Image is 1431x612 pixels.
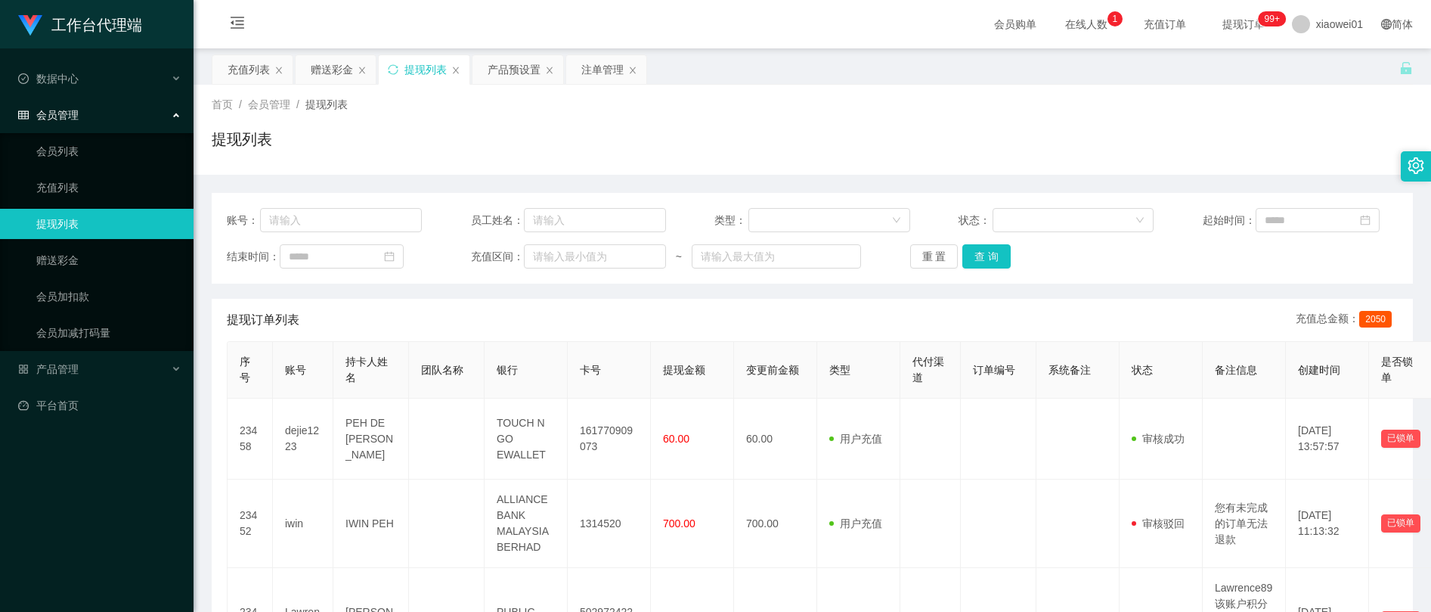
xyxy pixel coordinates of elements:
td: 1314520 [568,480,651,568]
span: 类型 [829,364,850,376]
i: 图标: table [18,110,29,120]
a: 会员列表 [36,136,181,166]
span: 60.00 [663,433,689,445]
a: 提现列表 [36,209,181,239]
span: 备注信息 [1215,364,1257,376]
div: 注单管理 [581,55,624,84]
a: 充值列表 [36,172,181,203]
a: 会员加减打码量 [36,318,181,348]
a: 赠送彩金 [36,245,181,275]
span: 会员管理 [248,98,290,110]
span: 充值订单 [1136,19,1194,30]
span: 提现列表 [305,98,348,110]
span: 提现金额 [663,364,705,376]
span: 系统备注 [1048,364,1091,376]
span: ~ [666,249,692,265]
i: 图标: setting [1408,157,1424,174]
button: 查 询 [962,244,1011,269]
span: 代付渠道 [912,356,944,384]
a: 图标: dashboard平台首页 [18,390,181,421]
td: 23458 [228,399,273,480]
td: 您有未完成的订单无法退款 [1203,480,1286,568]
span: / [239,98,242,110]
span: 员工姓名： [471,213,524,228]
i: 图标: check-circle-o [18,73,29,84]
span: 数据中心 [18,73,79,85]
i: 图标: appstore-o [18,364,29,374]
span: 审核驳回 [1132,517,1185,530]
div: 提现列表 [404,55,447,84]
td: 700.00 [734,480,817,568]
td: TOUCH N GO EWALLET [485,399,568,480]
i: 图标: close [545,66,554,75]
i: 图标: unlock [1399,61,1413,75]
span: 变更前金额 [746,364,799,376]
span: 提现订单 [1215,19,1272,30]
i: 图标: menu-fold [212,1,263,49]
span: 会员管理 [18,109,79,121]
span: 起始时间： [1203,213,1256,228]
a: 会员加扣款 [36,281,181,312]
span: 700.00 [663,517,695,530]
td: 23452 [228,480,273,568]
span: 用户充值 [829,433,882,445]
h1: 工作台代理端 [51,1,142,49]
i: 图标: close [358,66,367,75]
td: [DATE] 11:13:32 [1286,480,1369,568]
button: 已锁单 [1381,430,1420,448]
div: 充值总金额： [1296,311,1398,329]
td: 161770909073 [568,399,651,480]
i: 图标: close [451,66,460,75]
p: 1 [1112,11,1117,26]
input: 请输入 [260,208,422,232]
td: PEH DE [PERSON_NAME] [333,399,409,480]
td: [DATE] 13:57:57 [1286,399,1369,480]
div: 赠送彩金 [311,55,353,84]
span: 在线人数 [1058,19,1115,30]
i: 图标: global [1381,19,1392,30]
span: 充值区间： [471,249,524,265]
input: 请输入最小值为 [524,244,666,269]
div: 产品预设置 [488,55,540,84]
i: 图标: close [274,66,283,75]
span: 是否锁单 [1381,356,1413,384]
input: 请输入 [524,208,666,232]
img: logo.9652507e.png [18,15,42,36]
sup: 1216 [1259,11,1286,26]
span: 状态 [1132,364,1153,376]
span: 2050 [1359,311,1392,328]
span: 账号： [227,213,260,228]
i: 图标: down [892,216,901,226]
button: 已锁单 [1381,514,1420,533]
span: 结束时间： [227,249,280,265]
button: 重 置 [910,244,959,269]
td: iwin [273,480,333,568]
div: 充值列表 [228,55,270,84]
td: IWIN PEH [333,480,409,568]
a: 工作台代理端 [18,18,142,30]
td: dejie1223 [273,399,333,480]
span: 银行 [497,364,518,376]
span: 订单编号 [973,364,1015,376]
sup: 1 [1107,11,1123,26]
span: 用户充值 [829,517,882,530]
span: 审核成功 [1132,433,1185,445]
h1: 提现列表 [212,128,272,151]
span: 状态： [959,213,993,228]
i: 图标: close [628,66,637,75]
i: 图标: calendar [384,251,395,262]
span: 持卡人姓名 [345,356,388,384]
input: 请输入最大值为 [692,244,861,269]
i: 图标: sync [388,64,398,75]
i: 图标: calendar [1360,215,1371,225]
span: 类型： [714,213,748,228]
span: 首页 [212,98,233,110]
span: / [296,98,299,110]
span: 创建时间 [1298,364,1340,376]
td: ALLIANCE BANK MALAYSIA BERHAD [485,480,568,568]
span: 产品管理 [18,363,79,375]
span: 卡号 [580,364,601,376]
span: 团队名称 [421,364,463,376]
span: 提现订单列表 [227,311,299,329]
span: 账号 [285,364,306,376]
